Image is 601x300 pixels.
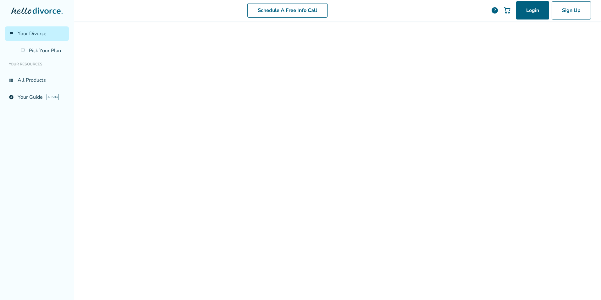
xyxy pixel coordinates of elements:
span: AI beta [47,94,59,100]
a: Pick Your Plan [17,43,69,58]
span: explore [9,95,14,100]
a: help [491,7,499,14]
a: view_listAll Products [5,73,69,87]
a: Login [516,1,549,19]
a: exploreYour GuideAI beta [5,90,69,104]
span: flag_2 [9,31,14,36]
a: Schedule A Free Info Call [247,3,328,18]
li: Your Resources [5,58,69,70]
a: flag_2Your Divorce [5,26,69,41]
img: Cart [504,7,511,14]
span: Your Divorce [18,30,47,37]
span: view_list [9,78,14,83]
a: Sign Up [552,1,591,19]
